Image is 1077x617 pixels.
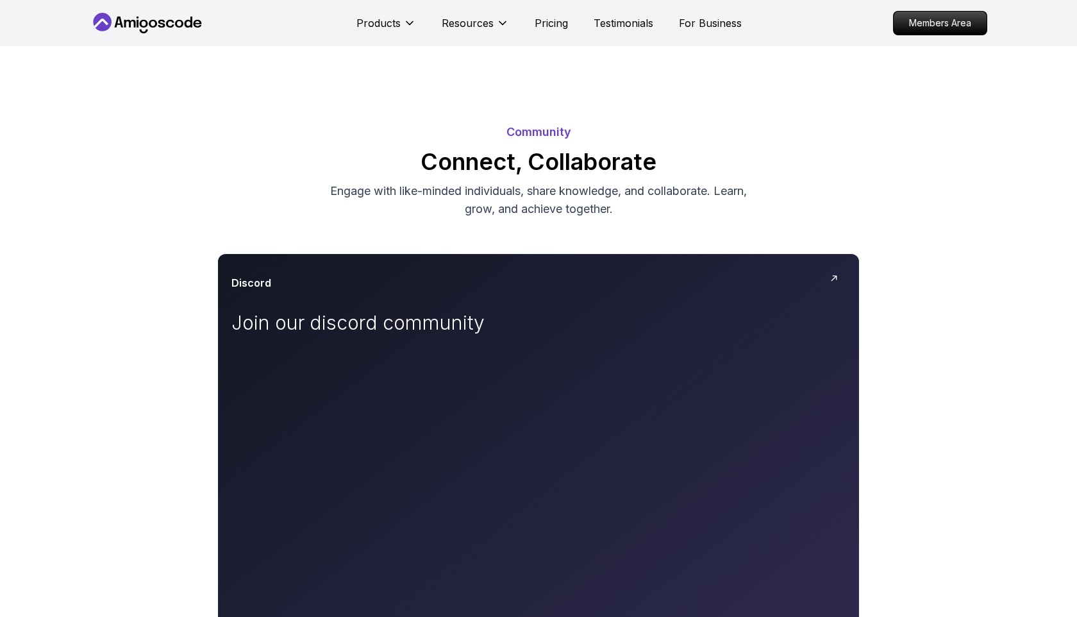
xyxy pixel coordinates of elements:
[893,11,987,35] a: Members Area
[323,182,754,218] p: Engage with like-minded individuals, share knowledge, and collaborate. Learn, grow, and achieve t...
[442,15,509,41] button: Resources
[535,15,568,31] a: Pricing
[231,311,520,334] p: Join our discord community
[231,275,271,291] h3: Discord
[679,15,742,31] a: For Business
[356,15,401,31] p: Products
[894,12,987,35] p: Members Area
[90,123,987,141] p: Community
[442,15,494,31] p: Resources
[356,15,416,41] button: Products
[594,15,653,31] a: Testimonials
[90,149,987,174] h2: Connect, Collaborate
